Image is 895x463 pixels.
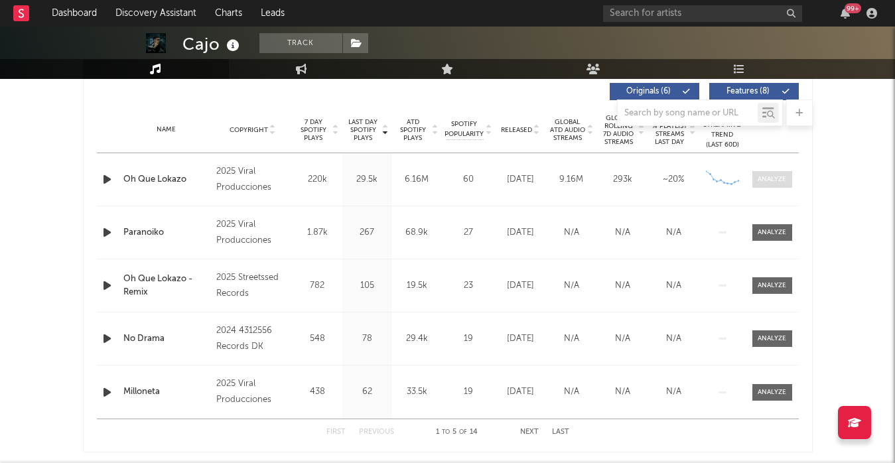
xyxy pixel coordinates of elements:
[395,226,439,239] div: 68.9k
[442,429,450,435] span: to
[296,226,339,239] div: 1.87k
[346,332,389,346] div: 78
[296,385,339,399] div: 438
[296,332,339,346] div: 548
[445,332,492,346] div: 19
[445,119,484,139] span: Spotify Popularity
[296,279,339,293] div: 782
[346,226,389,239] div: 267
[549,118,586,142] span: Global ATD Audio Streams
[230,126,268,134] span: Copyright
[395,118,431,142] span: ATD Spotify Plays
[445,385,492,399] div: 19
[549,385,594,399] div: N/A
[459,429,467,435] span: of
[123,173,210,186] a: Oh Que Lokazo
[549,279,594,293] div: N/A
[549,332,594,346] div: N/A
[618,88,679,96] span: Originals ( 6 )
[123,332,210,346] a: No Drama
[498,226,543,239] div: [DATE]
[549,226,594,239] div: N/A
[845,3,861,13] div: 99 +
[498,173,543,186] div: [DATE]
[600,332,645,346] div: N/A
[501,126,532,134] span: Released
[498,385,543,399] div: [DATE]
[359,429,394,436] button: Previous
[445,279,492,293] div: 23
[182,33,243,55] div: Cajo
[498,279,543,293] div: [DATE]
[346,279,389,293] div: 105
[552,429,569,436] button: Last
[216,270,289,302] div: 2025 Streetssed Records
[618,108,758,119] input: Search by song name or URL
[421,425,494,440] div: 1 5 14
[346,118,381,142] span: Last Day Spotify Plays
[395,173,439,186] div: 6.16M
[703,110,742,150] div: Global Streaming Trend (Last 60D)
[395,279,439,293] div: 19.5k
[652,173,696,186] div: ~ 20 %
[652,114,688,146] span: Estimated % Playlist Streams Last Day
[600,385,645,399] div: N/A
[395,385,439,399] div: 33.5k
[395,332,439,346] div: 29.4k
[652,332,696,346] div: N/A
[445,226,492,239] div: 27
[652,279,696,293] div: N/A
[216,164,289,196] div: 2025 Viral Producciones
[603,5,802,22] input: Search for artists
[652,385,696,399] div: N/A
[549,173,594,186] div: 9.16M
[326,429,346,436] button: First
[718,88,779,96] span: Features ( 8 )
[123,125,210,135] div: Name
[346,385,389,399] div: 62
[600,114,637,146] span: Global Rolling 7D Audio Streams
[296,173,339,186] div: 220k
[216,376,289,408] div: 2025 Viral Producciones
[123,385,210,399] a: Milloneta
[841,8,850,19] button: 99+
[259,33,342,53] button: Track
[216,217,289,249] div: 2025 Viral Producciones
[123,226,210,239] a: Paranoiko
[600,226,645,239] div: N/A
[520,429,539,436] button: Next
[610,83,699,100] button: Originals(6)
[709,83,799,100] button: Features(8)
[498,332,543,346] div: [DATE]
[445,173,492,186] div: 60
[296,118,331,142] span: 7 Day Spotify Plays
[216,323,289,355] div: 2024 4312556 Records DK
[652,226,696,239] div: N/A
[600,173,645,186] div: 293k
[346,173,389,186] div: 29.5k
[600,279,645,293] div: N/A
[123,273,210,298] a: Oh Que Lokazo - Remix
